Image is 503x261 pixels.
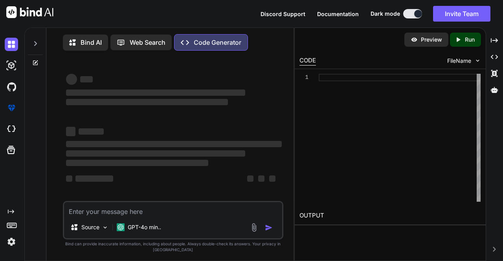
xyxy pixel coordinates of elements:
[5,80,18,93] img: githubDark
[66,160,209,166] span: ‌
[421,36,442,44] p: Preview
[66,127,75,136] span: ‌
[5,101,18,115] img: premium
[5,38,18,51] img: darkChat
[247,175,253,182] span: ‌
[295,206,485,225] h2: OUTPUT
[194,38,241,47] p: Code Generator
[66,141,282,147] span: ‌
[261,11,305,17] span: Discord Support
[117,223,125,231] img: GPT-4o mini
[299,74,308,81] div: 1
[79,128,104,135] span: ‌
[269,175,275,182] span: ‌
[5,235,18,248] img: settings
[66,175,72,182] span: ‌
[80,76,93,82] span: ‌
[130,38,165,47] p: Web Search
[66,99,228,105] span: ‌
[411,36,418,43] img: preview
[265,224,273,232] img: icon
[250,223,259,232] img: attachment
[5,122,18,136] img: cloudideIcon
[317,11,359,17] span: Documentation
[66,89,245,96] span: ‌
[81,38,102,47] p: Bind AI
[474,57,481,64] img: chevron down
[258,175,264,182] span: ‌
[5,59,18,72] img: darkAi-studio
[66,150,245,157] span: ‌
[433,6,490,22] button: Invite Team
[75,175,113,182] span: ‌
[447,57,471,65] span: FileName
[81,223,99,231] p: Source
[371,10,400,18] span: Dark mode
[317,10,359,18] button: Documentation
[102,224,108,231] img: Pick Models
[6,6,53,18] img: Bind AI
[299,56,316,66] div: CODE
[261,10,305,18] button: Discord Support
[128,223,161,231] p: GPT-4o min..
[66,74,77,85] span: ‌
[63,241,284,253] p: Bind can provide inaccurate information, including about people. Always double-check its answers....
[465,36,475,44] p: Run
